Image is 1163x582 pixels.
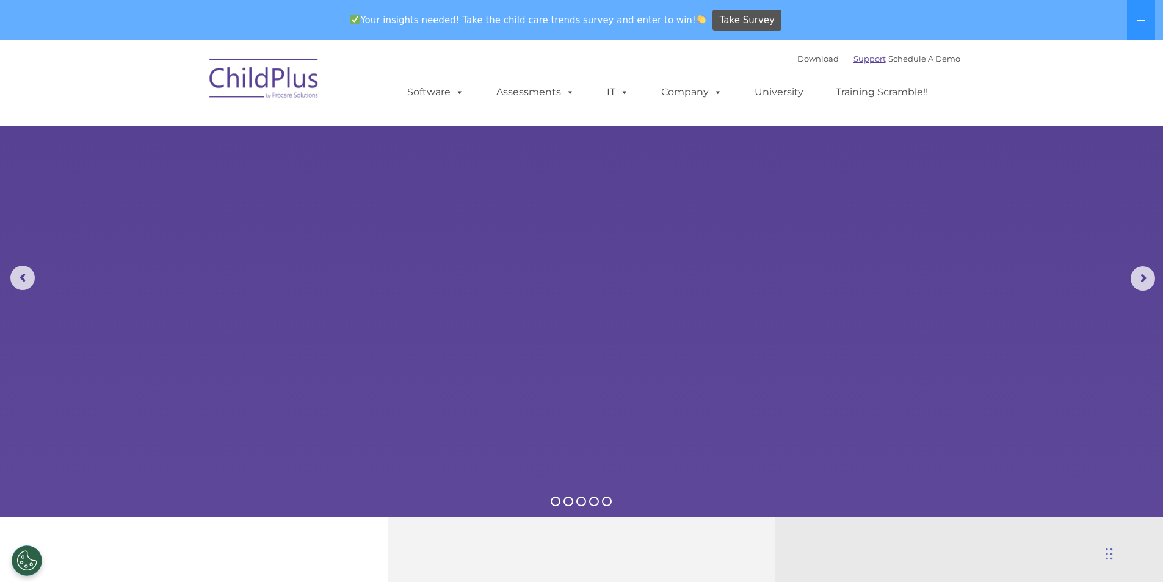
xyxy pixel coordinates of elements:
font: | [797,54,960,64]
a: Assessments [484,80,587,104]
img: ✅ [350,15,360,24]
iframe: Chat Widget [963,450,1163,582]
a: Schedule A Demo [888,54,960,64]
a: Support [853,54,886,64]
img: ChildPlus by Procare Solutions [203,50,325,111]
a: Take Survey [712,10,781,31]
a: Company [649,80,734,104]
a: Software [395,80,476,104]
a: Training Scramble!! [824,80,940,104]
a: University [742,80,816,104]
span: Take Survey [720,10,775,31]
div: Drag [1106,536,1113,572]
a: IT [595,80,641,104]
span: Your insights needed! Take the child care trends survey and enter to win! [346,8,711,32]
button: Cookies Settings [12,545,42,576]
span: Last name [170,81,207,90]
span: Phone number [170,131,222,140]
a: Download [797,54,839,64]
img: 👏 [697,15,706,24]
